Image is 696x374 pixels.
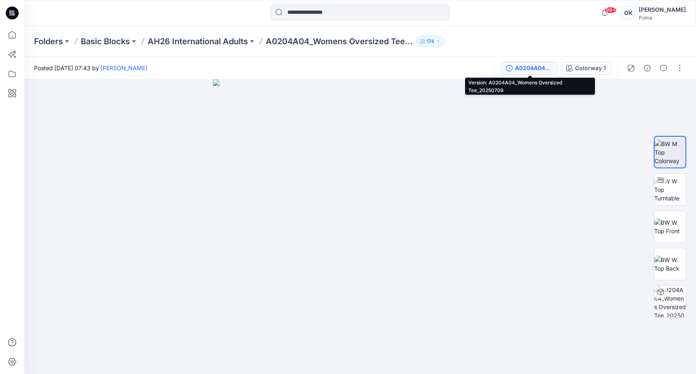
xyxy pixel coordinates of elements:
a: Folders [34,36,63,47]
div: Puma [639,15,686,21]
div: A0204A04_Womens Oversized Tee_20250709 [515,64,552,73]
button: Colorway 1 [561,62,611,75]
span: 99+ [604,7,616,13]
a: AH26 International Adults [148,36,248,47]
img: BW W Top Front [654,218,686,235]
img: BW M Top Colorway [655,140,685,165]
p: 174 [427,37,434,46]
img: BW W Top Back [654,256,686,273]
div: [PERSON_NAME] [639,5,686,15]
div: Colorway 1 [575,64,606,73]
img: BW W Top Turntable [654,177,686,202]
button: Details [641,62,654,75]
div: OK [621,6,636,20]
button: A0204A04_Womens Oversized Tee_20250709 [501,62,558,75]
img: A0204A04_Womens Oversized Tee_20250709 Colorway 1 [654,286,686,317]
img: eyJhbGciOiJIUzI1NiIsImtpZCI6IjAiLCJzbHQiOiJzZXMiLCJ0eXAiOiJKV1QifQ.eyJkYXRhIjp7InR5cGUiOiJzdG9yYW... [213,80,508,374]
span: Posted [DATE] 07:43 by [34,64,147,72]
a: Basic Blocks [81,36,130,47]
button: 174 [416,36,444,47]
a: [PERSON_NAME] [101,64,147,71]
p: A0204A04_Womens Oversized Tee_20250709 [266,36,413,47]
